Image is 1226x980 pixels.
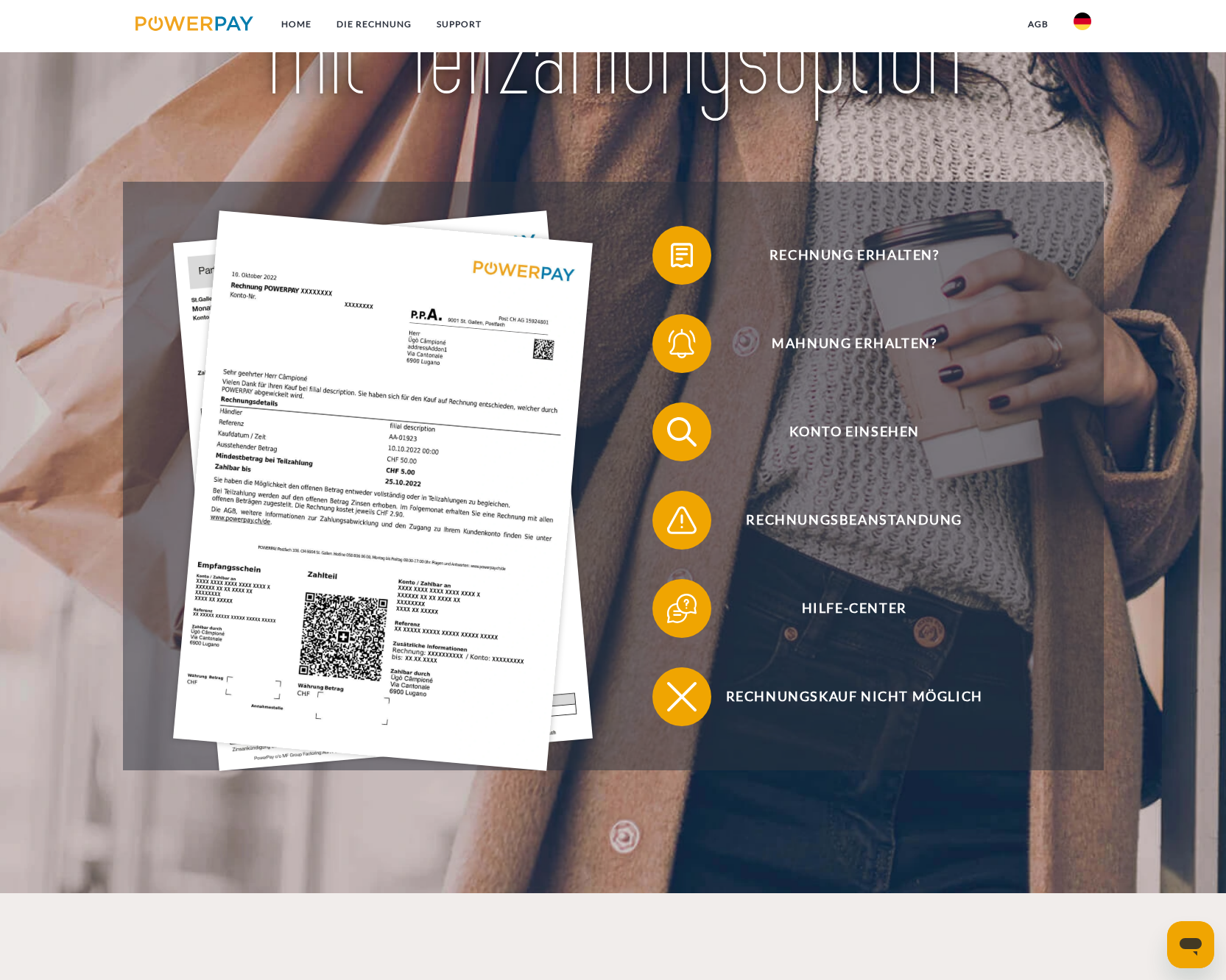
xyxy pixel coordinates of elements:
[674,579,1035,638] span: Hilfe-Center
[663,237,700,274] img: qb_bill.svg
[652,226,1035,285] button: Rechnung erhalten?
[663,590,700,627] img: qb_help.svg
[674,402,1035,461] span: Konto einsehen
[674,667,1035,726] span: Rechnungskauf nicht möglich
[663,678,700,715] img: qb_close.svg
[424,11,494,38] a: SUPPORT
[269,11,324,38] a: Home
[652,491,1035,550] button: Rechnungsbeanstandung
[1167,921,1214,968] iframe: Schaltfläche zum Öffnen des Messaging-Fensters; Konversation läuft
[1074,13,1091,30] img: de
[652,667,1035,726] button: Rechnungskauf nicht möglich
[324,11,424,38] a: DIE RECHNUNG
[652,579,1035,638] button: Hilfe-Center
[173,210,593,771] img: single_invoice_powerpay_de.jpg
[663,413,700,450] img: qb_search.svg
[663,502,700,539] img: qb_warning.svg
[674,491,1035,550] span: Rechnungsbeanstandung
[674,226,1035,285] span: Rechnung erhalten?
[652,314,1035,373] button: Mahnung erhalten?
[663,325,700,362] img: qb_bell.svg
[674,314,1035,373] span: Mahnung erhalten?
[1015,11,1061,38] a: agb
[652,402,1035,461] button: Konto einsehen
[135,16,254,31] img: logo-powerpay.svg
